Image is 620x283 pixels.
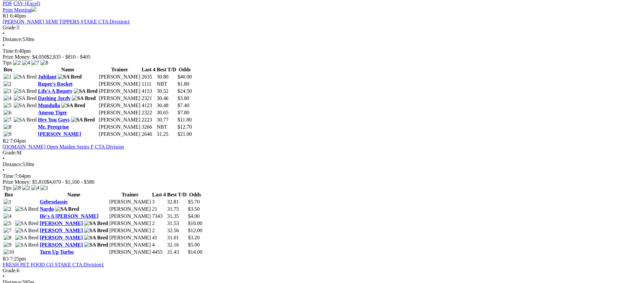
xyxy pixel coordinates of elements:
img: 10 [4,249,14,255]
th: Best T/D [157,66,177,73]
td: [PERSON_NAME] [109,249,151,255]
td: 32.16 [167,242,187,248]
img: SA Bred [72,95,96,101]
img: 2 [13,60,21,66]
span: $5.70 [188,199,200,205]
span: R2 [3,138,9,144]
span: Tips [3,185,12,191]
span: $5.00 [188,242,200,248]
div: 6:40pm [3,48,617,54]
td: 4 [152,242,166,248]
td: 30.46 [157,95,177,102]
img: SA Bred [14,88,37,94]
span: R1 [3,13,9,19]
td: [PERSON_NAME] [98,95,141,102]
td: 30.77 [157,117,177,123]
td: 7343 [152,213,166,219]
th: Trainer [109,191,151,198]
img: 4 [22,60,30,66]
div: 7:04pm [3,173,617,179]
a: Amron Tiger [38,110,67,115]
td: 2 [152,220,166,227]
span: • [3,42,5,48]
span: R3 [3,256,9,262]
img: SA Bred [15,242,38,248]
span: $7.40 [177,103,189,108]
img: 7 [31,60,39,66]
td: [PERSON_NAME] [109,206,151,212]
th: Best T/D [167,191,187,198]
span: $21.00 [177,131,192,137]
span: 6:40pm [10,13,26,19]
img: 9 [4,131,11,137]
img: SA Bred [15,206,38,212]
td: [PERSON_NAME] [98,88,141,94]
th: Odds [177,66,192,73]
span: • [3,31,5,36]
td: [PERSON_NAME] [109,242,151,248]
td: [PERSON_NAME] [98,74,141,80]
td: 31.35 [167,213,187,219]
a: Mr. Peregrine [38,124,69,130]
td: 1111 [141,81,156,87]
img: 8 [13,185,21,191]
span: $2,835 - $810 - $405 [47,54,91,60]
a: [DOMAIN_NAME] Open Maiden Series F CTA Division [3,144,124,149]
span: $40.00 [177,74,192,79]
img: 5 [4,220,11,226]
th: Odds [188,191,203,198]
img: 9 [4,242,11,248]
img: SA Bred [61,103,85,108]
img: 1 [4,74,11,80]
td: 2322 [141,109,156,116]
span: Tips [3,60,12,65]
td: 31.25 [157,131,177,137]
span: Grade: [3,268,17,273]
a: Life's A Bounty [38,88,72,94]
img: SA Bred [58,74,82,80]
img: 8 [4,124,11,130]
a: Print Meeting [3,7,37,13]
td: 21 [152,206,166,212]
div: 5 [3,25,617,31]
img: SA Bred [15,235,38,241]
img: 8 [4,235,11,241]
img: SA Bred [15,220,38,226]
a: Nardo [40,206,54,212]
div: Prize Money: $5,810 [3,179,617,185]
img: 4 [4,213,11,219]
th: Last 4 [141,66,156,73]
td: 3 [152,199,166,205]
img: SA Bred [84,242,108,248]
div: Prize Money: $4,050 [3,54,617,60]
a: FRESH PET FOOD CO STAKE CTA Division1 [3,262,104,267]
td: 30.80 [157,74,177,80]
img: SA Bred [74,88,98,94]
div: 530m [3,162,617,167]
img: SA Bred [84,235,108,241]
a: [PERSON_NAME] [38,131,81,137]
th: Trainer [98,66,141,73]
td: [PERSON_NAME] [109,227,151,234]
td: [PERSON_NAME] [98,109,141,116]
a: [PERSON_NAME] [40,242,83,248]
span: $3.20 [188,235,200,240]
a: [PERSON_NAME] [40,235,83,240]
td: [PERSON_NAME] [98,117,141,123]
img: SA Bred [84,220,108,226]
img: 7 [4,117,11,123]
th: Name [38,66,98,73]
img: printer.svg [31,7,37,12]
td: 31.75 [167,206,187,212]
td: [PERSON_NAME] [98,124,141,130]
span: Distance: [3,36,22,42]
td: [PERSON_NAME] [98,131,141,137]
td: 32.56 [167,227,187,234]
img: 2 [4,81,11,87]
img: 2 [22,185,30,191]
span: $10.00 [188,220,202,226]
span: Distance: [3,162,22,167]
td: 4153 [141,88,156,94]
td: 2646 [141,131,156,137]
a: He's A [PERSON_NAME] [40,213,98,219]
